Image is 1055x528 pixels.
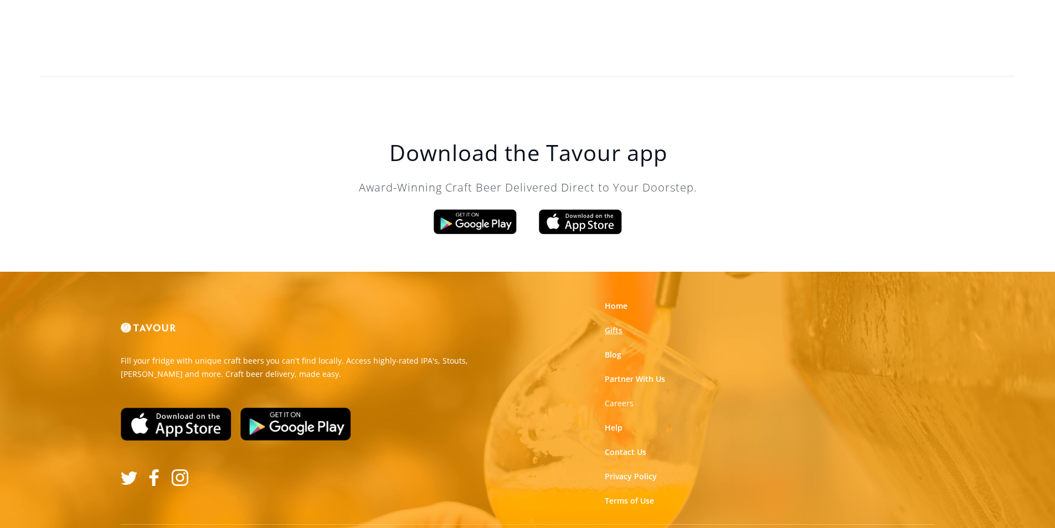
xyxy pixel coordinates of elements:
a: Gifts [605,325,622,336]
a: Terms of Use [605,495,654,506]
a: Privacy Policy [605,471,657,482]
a: Help [605,422,622,433]
a: Careers [605,398,634,409]
p: Award-Winning Craft Beer Delivered Direct to Your Doorstep. [307,179,750,196]
p: Fill your fridge with unique craft beers you can't find locally. Access highly-rated IPA's, Stout... [121,354,519,381]
a: Home [605,301,627,312]
a: Contact Us [605,447,646,458]
a: Blog [605,349,621,360]
h1: Download the Tavour app [307,139,750,166]
a: Partner With Us [605,374,665,385]
h2: ‍ [28,14,1027,36]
